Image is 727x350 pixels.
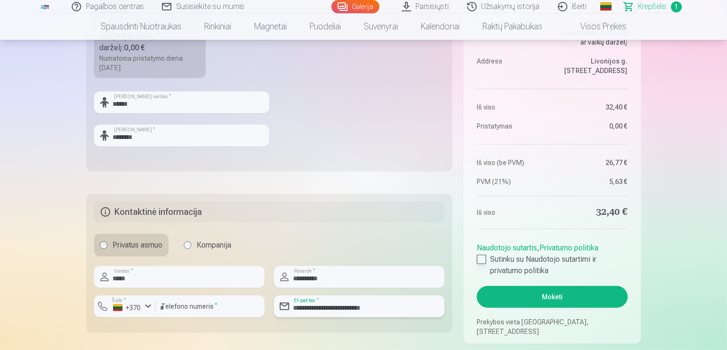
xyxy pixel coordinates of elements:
dd: 32,40 € [557,102,628,112]
a: Kalendoriai [409,13,471,40]
a: Privatumo politika [539,243,598,252]
a: Naudotojo sutartis [477,243,537,252]
h5: Kontaktinė informacija [94,202,445,222]
button: Šalis*+370 [94,295,156,317]
dt: PVM (21%) [477,177,548,186]
input: Privatus asmuo [100,241,107,249]
dt: Address [477,56,548,75]
dt: Iš viso [477,206,548,219]
label: Privatus asmuo [94,234,169,257]
div: Numatoma pristatymo diena [DATE]. [100,54,200,73]
dd: 26,77 € [557,158,628,167]
span: 1 [671,1,682,12]
label: Sutinku su Naudotojo sutartimi ir privatumo politika [477,254,627,276]
b: 0,00 € [124,43,145,52]
dd: 32,40 € [557,206,628,219]
p: Prekybos vieta [GEOGRAPHIC_DATA], [STREET_ADDRESS] [477,317,627,336]
a: Visos prekės [554,13,638,40]
label: Kompanija [178,234,237,257]
a: Spausdinti nuotraukas [89,13,193,40]
label: Šalis [109,297,129,304]
a: Rinkiniai [193,13,243,40]
a: Suvenyrai [352,13,409,40]
dt: Iš viso [477,102,548,112]
a: Puodeliai [298,13,352,40]
dd: 5,63 € [557,177,628,186]
dt: Pristatymas [477,121,548,131]
a: Raktų pakabukas [471,13,554,40]
span: Krepšelis [638,1,667,12]
div: +370 [113,303,142,313]
div: , [477,239,627,276]
dt: Iš viso (be PVM) [477,158,548,167]
button: Mokėti [477,286,627,308]
input: Kompanija [184,241,191,249]
a: Magnetai [243,13,298,40]
dd: 0,00 € [557,121,628,131]
dd: Livonijos g. [STREET_ADDRESS] [557,56,628,75]
img: /fa2 [40,4,50,9]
